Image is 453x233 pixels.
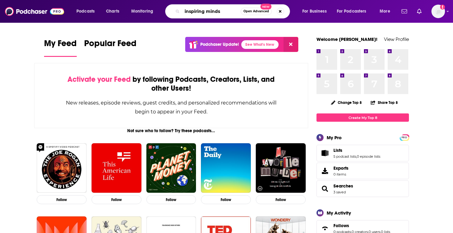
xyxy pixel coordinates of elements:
input: Search podcasts, credits, & more... [182,6,241,16]
span: Charts [106,7,119,16]
span: For Business [302,7,327,16]
span: Lists [333,148,342,153]
button: Follow [37,195,87,204]
span: My Feed [44,38,77,52]
button: Open AdvancedNew [241,8,272,15]
button: open menu [127,6,161,16]
button: Show profile menu [431,5,445,18]
img: Podchaser - Follow, Share and Rate Podcasts [5,6,64,17]
a: Searches [319,184,331,193]
button: Follow [146,195,196,204]
span: Searches [316,180,409,197]
img: Planet Money [146,143,196,193]
span: Logged in as careycifranic [431,5,445,18]
a: 5 podcast lists [333,154,356,159]
span: For Podcasters [337,7,366,16]
div: by following Podcasts, Creators, Lists, and other Users! [65,75,277,93]
a: Charts [102,6,123,16]
div: My Activity [327,210,351,216]
span: PRO [401,135,408,140]
a: Exports [316,163,409,179]
span: Podcasts [76,7,95,16]
a: Follows [319,224,331,233]
a: Create My Top 8 [316,113,409,122]
a: Follows [333,223,390,228]
span: Lists [316,145,409,161]
a: Lists [319,149,331,157]
span: New [260,4,271,10]
button: Follow [92,195,141,204]
img: The Joe Rogan Experience [37,143,87,193]
span: Open Advanced [243,10,269,13]
button: open menu [333,6,375,16]
span: Monitoring [131,7,153,16]
button: open menu [298,6,334,16]
img: This American Life [92,143,141,193]
a: Searches [333,183,353,189]
div: Search podcasts, credits, & more... [171,4,296,18]
button: Share Top 8 [370,97,398,109]
img: The Daily [201,143,251,193]
a: Show notifications dropdown [414,6,424,17]
span: , [356,154,357,159]
a: See What's New [241,40,279,49]
a: 0 episode lists [357,154,380,159]
div: New releases, episode reviews, guest credits, and personalized recommendations will begin to appe... [65,98,277,116]
div: Not sure who to follow? Try these podcasts... [34,128,308,133]
span: Exports [333,165,349,171]
svg: Add a profile image [440,5,445,10]
p: Podchaser Update! [200,42,239,47]
span: Activate your Feed [67,75,131,84]
img: User Profile [431,5,445,18]
button: open menu [72,6,103,16]
span: Popular Feed [84,38,137,52]
a: Show notifications dropdown [399,6,410,17]
a: My Feed [44,38,77,57]
a: 3 saved [333,190,346,194]
button: Follow [201,195,251,204]
span: More [380,7,390,16]
button: Change Top 8 [327,99,365,106]
span: 0 items [333,172,349,176]
a: View Profile [384,36,409,42]
button: open menu [375,6,398,16]
a: Lists [333,148,380,153]
a: PRO [401,135,408,140]
div: My Pro [327,135,342,140]
a: Popular Feed [84,38,137,57]
a: Welcome [PERSON_NAME]! [316,36,377,42]
button: Follow [256,195,306,204]
span: Exports [319,167,331,175]
img: My Favorite Murder with Karen Kilgariff and Georgia Hardstark [256,143,306,193]
span: Follows [333,223,349,228]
